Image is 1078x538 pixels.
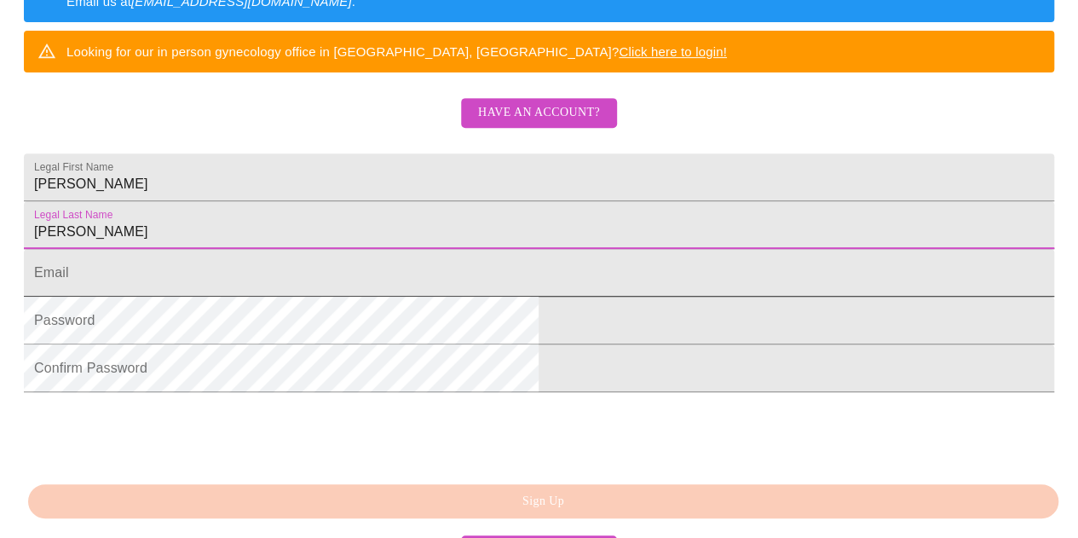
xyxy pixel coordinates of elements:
[457,117,621,131] a: Have an account?
[461,98,617,128] button: Have an account?
[619,44,727,59] a: Click here to login!
[478,102,600,124] span: Have an account?
[24,401,283,467] iframe: reCAPTCHA
[66,36,727,67] div: Looking for our in person gynecology office in [GEOGRAPHIC_DATA], [GEOGRAPHIC_DATA]?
